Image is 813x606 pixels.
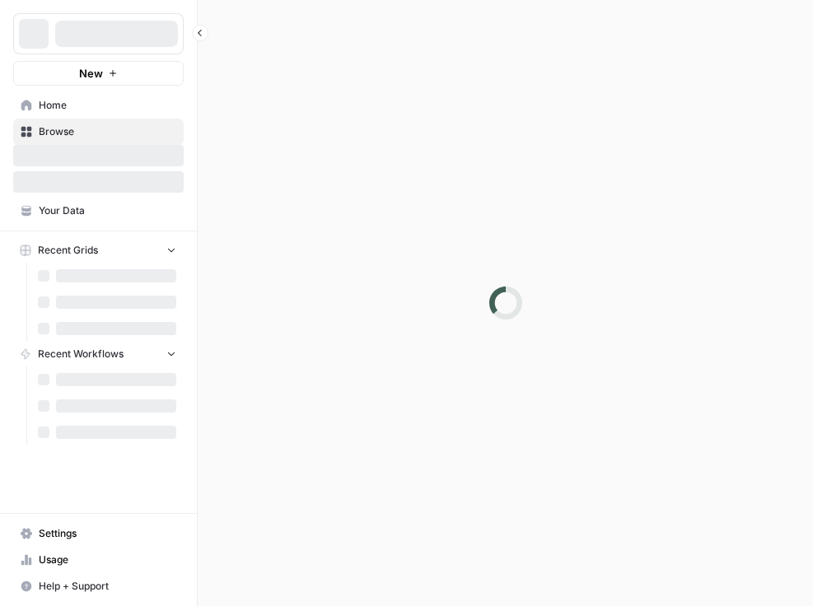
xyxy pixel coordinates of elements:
button: Recent Grids [13,238,184,263]
a: Usage [13,547,184,573]
a: Home [13,92,184,119]
span: Home [39,98,176,113]
a: Browse [13,119,184,145]
a: Settings [13,520,184,547]
button: Help + Support [13,573,184,599]
span: Usage [39,552,176,567]
span: Help + Support [39,579,176,594]
span: Browse [39,124,176,139]
span: Settings [39,526,176,541]
span: Recent Workflows [38,347,124,361]
span: Your Data [39,203,176,218]
button: Recent Workflows [13,342,184,366]
button: New [13,61,184,86]
a: Your Data [13,198,184,224]
span: New [79,65,103,82]
span: Recent Grids [38,243,98,258]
